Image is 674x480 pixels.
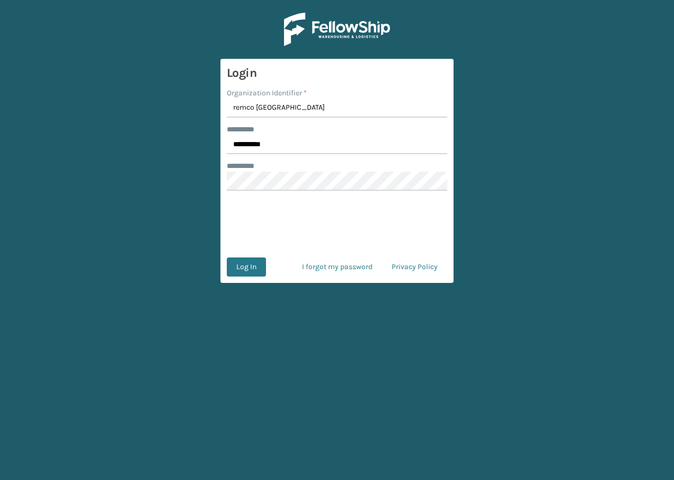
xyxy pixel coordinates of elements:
[284,13,390,46] img: Logo
[227,87,307,99] label: Organization Identifier
[227,257,266,277] button: Log In
[382,257,447,277] a: Privacy Policy
[292,257,382,277] a: I forgot my password
[227,65,447,81] h3: Login
[256,203,418,245] iframe: reCAPTCHA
